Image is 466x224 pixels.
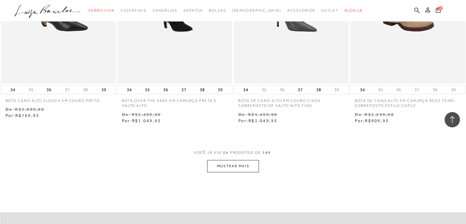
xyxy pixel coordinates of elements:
[365,118,389,123] span: R$909,93
[15,113,39,118] span: R$769,93
[117,95,232,109] a: BOTA OVER THE KNEE EM CAMURÇA PRETA E SALTO ALTO
[180,86,188,94] button: 37
[125,86,134,94] button: 34
[431,87,439,93] button: 38
[153,8,177,13] span: Sandálias
[183,8,203,13] span: Sapatos
[27,87,35,93] button: 35
[223,150,229,155] span: 24
[321,5,339,16] a: categoryNavScreenReaderText
[238,112,245,117] small: De
[248,118,277,123] span: R$1.049,93
[438,6,443,10] span: 0
[132,112,161,117] small: R$1.499,90
[122,112,128,117] small: De
[153,5,177,16] a: categoryNavScreenReaderText
[278,87,286,93] button: 36
[121,8,146,13] span: Essenciais
[6,113,40,118] span: Por:
[332,87,341,93] button: 39
[209,8,226,13] span: Bolsas
[143,86,152,94] button: 35
[296,86,305,94] button: 37
[287,5,315,16] a: categoryNavScreenReaderText
[449,87,457,93] button: 39
[88,5,115,16] a: categoryNavScreenReaderText
[122,118,161,123] span: Por:
[121,5,146,16] a: categoryNavScreenReaderText
[358,86,366,94] button: 34
[100,86,108,94] button: 39
[238,118,277,123] span: Por:
[183,5,203,16] a: categoryNavScreenReaderText
[321,8,339,13] span: Outlet
[9,86,17,94] button: 34
[355,118,389,123] span: Por:
[413,87,421,93] button: 37
[260,87,268,93] button: 35
[345,5,362,16] a: BLOG LB
[314,86,323,94] button: 38
[216,86,225,94] button: 39
[209,5,226,16] a: categoryNavScreenReaderText
[355,112,361,117] small: De
[232,5,281,16] a: noSubCategoriesText
[376,87,385,93] button: 35
[88,8,115,13] span: Verão Viva
[45,86,53,94] button: 36
[194,150,272,155] span: VOCÊ JÁ VIU PRODUTOS DE
[1,95,116,103] a: BOTA CANO ALTO SLOUCH EM COURO PRETO
[434,7,442,15] button: 0
[350,95,465,109] a: BOTA DE CANO ALTO EM CAMURÇA BEGE FENDI SOBREPOSTO ESTILO CAPUZ
[232,8,281,13] span: [DEMOGRAPHIC_DATA]
[394,87,403,93] button: 36
[63,87,72,93] button: 37
[207,160,259,172] button: MOSTRAR MAIS
[365,112,394,117] small: R$1.299,90
[132,118,161,123] span: R$1.049,93
[248,112,277,117] small: R$1.499,90
[15,107,44,112] small: R$1.099,90
[263,150,271,155] span: 189
[234,95,349,109] a: BOTA DE CANO ALTO EM COURO CINZA SOBREPOSTO DE SALTO ALTO FINO
[161,86,170,94] button: 36
[81,87,90,93] button: 38
[198,86,206,94] button: 38
[6,107,12,112] small: De
[345,8,362,13] span: BLOG LB
[287,8,315,13] span: Acessórios
[241,86,250,94] button: 34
